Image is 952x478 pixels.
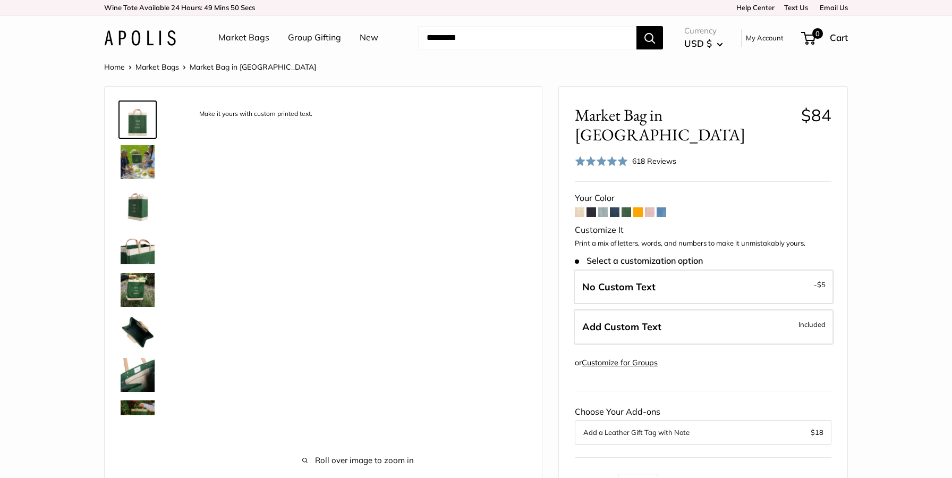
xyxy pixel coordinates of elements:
[582,358,658,367] a: Customize for Groups
[582,281,656,293] span: No Custom Text
[121,103,155,137] img: description_Make it yours with custom printed text.
[104,62,125,72] a: Home
[582,321,661,333] span: Add Custom Text
[118,313,157,351] a: description_Spacious inner area with room for everything. Plus water-resistant lining.
[746,31,784,44] a: My Account
[218,30,269,46] a: Market Bags
[121,273,155,307] img: Market Bag in Field Green
[575,404,831,445] div: Choose Your Add-ons
[830,32,848,43] span: Cart
[812,28,823,39] span: 0
[135,62,179,72] a: Market Bags
[816,3,848,12] a: Email Us
[190,62,316,72] span: Market Bag in [GEOGRAPHIC_DATA]
[817,280,826,289] span: $5
[575,222,831,238] div: Customize It
[574,270,834,305] label: Leave Blank
[121,188,155,222] img: Market Bag in Field Green
[574,309,834,345] label: Add Custom Text
[801,105,831,125] span: $84
[204,3,212,12] span: 49
[684,38,712,49] span: USD $
[118,398,157,437] a: Market Bag in Field Green
[118,228,157,266] a: description_Take it anywhere with easy-grip handles.
[575,238,831,249] p: Print a mix of letters, words, and numbers to make it unmistakably yours.
[121,400,155,434] img: Market Bag in Field Green
[104,30,176,46] img: Apolis
[288,30,341,46] a: Group Gifting
[684,23,723,38] span: Currency
[784,3,808,12] a: Text Us
[802,29,848,46] a: 0 Cart
[241,3,255,12] span: Secs
[121,358,155,392] img: description_Inner pocket good for daily drivers.
[418,26,636,49] input: Search...
[121,315,155,349] img: description_Spacious inner area with room for everything. Plus water-resistant lining.
[121,145,155,179] img: Market Bag in Field Green
[811,428,823,437] span: $18
[360,30,378,46] a: New
[118,143,157,181] a: Market Bag in Field Green
[118,271,157,309] a: Market Bag in Field Green
[575,105,793,145] span: Market Bag in [GEOGRAPHIC_DATA]
[118,186,157,224] a: Market Bag in Field Green
[190,453,526,468] span: Roll over image to zoom in
[583,426,823,439] button: Add a Leather Gift Tag with Note
[733,3,775,12] a: Help Center
[194,107,318,121] div: Make it yours with custom printed text.
[814,278,826,291] span: -
[575,256,703,266] span: Select a customization option
[798,318,826,331] span: Included
[636,26,663,49] button: Search
[684,35,723,52] button: USD $
[121,230,155,264] img: description_Take it anywhere with easy-grip handles.
[632,156,676,166] span: 618 Reviews
[575,356,658,370] div: or
[118,356,157,394] a: description_Inner pocket good for daily drivers.
[231,3,239,12] span: 50
[104,60,316,74] nav: Breadcrumb
[118,100,157,139] a: description_Make it yours with custom printed text.
[575,190,831,206] div: Your Color
[214,3,229,12] span: Mins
